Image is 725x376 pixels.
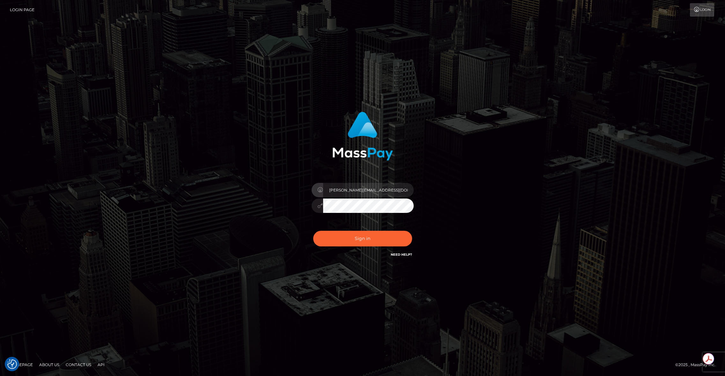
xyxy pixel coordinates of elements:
[313,231,412,246] button: Sign in
[323,183,414,197] input: Username...
[690,3,714,17] a: Login
[7,359,17,369] img: Revisit consent button
[7,360,35,370] a: Homepage
[7,359,17,369] button: Consent Preferences
[63,360,94,370] a: Contact Us
[332,112,393,161] img: MassPay Login
[675,361,720,368] div: © 2025 , MassPay Inc.
[10,3,34,17] a: Login Page
[95,360,107,370] a: API
[37,360,62,370] a: About Us
[391,252,412,257] a: Need Help?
